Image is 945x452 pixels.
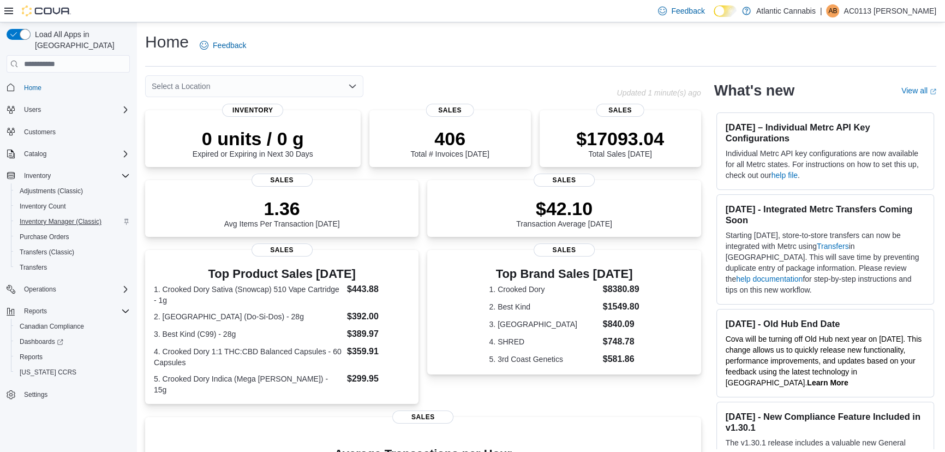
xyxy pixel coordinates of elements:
div: AC0113 Baker Jory [826,4,839,17]
span: [US_STATE] CCRS [20,368,76,377]
input: Dark Mode [714,5,737,17]
button: Catalog [20,147,51,160]
dt: 2. Best Kind [489,301,598,312]
a: Home [20,81,46,94]
dd: $299.95 [347,372,410,385]
dd: $359.91 [347,345,410,358]
p: 406 [410,128,489,150]
a: Transfers (Classic) [15,246,79,259]
p: | [820,4,822,17]
span: Inventory [20,169,130,182]
a: Feedback [195,34,250,56]
p: $42.10 [516,198,612,219]
span: Users [20,103,130,116]
p: Individual Metrc API key configurations are now available for all Metrc states. For instructions ... [726,148,925,181]
button: Operations [20,283,61,296]
button: Users [20,103,45,116]
div: Total # Invoices [DATE] [410,128,489,158]
div: Avg Items Per Transaction [DATE] [224,198,340,228]
span: Inventory [24,171,51,180]
dd: $443.88 [347,283,410,296]
span: Cova will be turning off Old Hub next year on [DATE]. This change allows us to quickly release ne... [726,335,922,387]
dt: 5. Crooked Dory Indica (Mega [PERSON_NAME]) - 15g [154,373,343,395]
span: Reports [24,307,47,316]
span: Inventory [222,104,283,117]
span: Home [20,80,130,94]
button: Customers [2,124,134,140]
span: Customers [20,125,130,139]
button: Home [2,79,134,95]
div: Transaction Average [DATE] [516,198,612,228]
p: Starting [DATE], store-to-store transfers can now be integrated with Metrc using in [GEOGRAPHIC_D... [726,230,925,295]
span: Load All Apps in [GEOGRAPHIC_DATA] [31,29,130,51]
span: Reports [15,350,130,364]
a: [US_STATE] CCRS [15,366,81,379]
span: Home [24,84,41,92]
span: Customers [24,128,56,136]
svg: External link [930,88,936,95]
button: Transfers [11,260,134,275]
dt: 3. Best Kind (C99) - 28g [154,329,343,340]
span: Sales [392,411,453,424]
a: Learn More [807,378,848,387]
button: [US_STATE] CCRS [11,365,134,380]
span: Reports [20,353,43,361]
dd: $8380.89 [603,283,639,296]
h3: [DATE] - New Compliance Feature Included in v1.30.1 [726,411,925,433]
span: Adjustments (Classic) [20,187,83,195]
span: Operations [24,285,56,294]
span: Transfers [15,261,130,274]
span: Feedback [671,5,704,16]
span: Transfers (Classic) [20,248,74,257]
p: Atlantic Cannabis [756,4,816,17]
span: Sales [596,104,644,117]
p: 0 units / 0 g [193,128,313,150]
a: Customers [20,126,60,139]
dd: $840.09 [603,318,639,331]
h2: What's new [714,82,794,99]
dd: $392.00 [347,310,410,323]
button: Reports [2,304,134,319]
a: help file [771,171,798,180]
span: Reports [20,305,130,318]
span: Sales [534,174,595,187]
div: Total Sales [DATE] [576,128,664,158]
p: Updated 1 minute(s) ago [617,88,701,97]
span: Canadian Compliance [20,322,84,331]
a: help documentation [736,275,803,283]
h3: Top Product Sales [DATE] [154,267,410,281]
dt: 4. Crooked Dory 1:1 THC:CBD Balanced Capsules - 60 Capsules [154,346,343,368]
a: Dashboards [15,335,68,348]
button: Inventory Count [11,199,134,214]
span: Transfers [20,263,47,272]
dt: 5. 3rd Coast Genetics [489,354,598,365]
button: Users [2,102,134,117]
span: Inventory Count [15,200,130,213]
img: Cova [22,5,71,16]
button: Adjustments (Classic) [11,183,134,199]
span: Adjustments (Classic) [15,185,130,198]
dd: $581.86 [603,353,639,366]
span: Catalog [20,147,130,160]
a: Transfers [817,242,849,251]
span: Feedback [213,40,246,51]
a: Purchase Orders [15,230,74,243]
span: Washington CCRS [15,366,130,379]
dd: $389.97 [347,328,410,341]
h3: [DATE] - Old Hub End Date [726,318,925,329]
button: Inventory [20,169,55,182]
button: Transfers (Classic) [11,245,134,260]
a: Adjustments (Classic) [15,185,87,198]
h3: Top Brand Sales [DATE] [489,267,639,281]
span: Settings [24,390,47,399]
button: Reports [11,349,134,365]
button: Catalog [2,146,134,162]
dt: 3. [GEOGRAPHIC_DATA] [489,319,598,330]
dt: 1. Crooked Dory [489,284,598,295]
p: $17093.04 [576,128,664,150]
button: Purchase Orders [11,229,134,245]
a: Inventory Count [15,200,70,213]
a: Transfers [15,261,51,274]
